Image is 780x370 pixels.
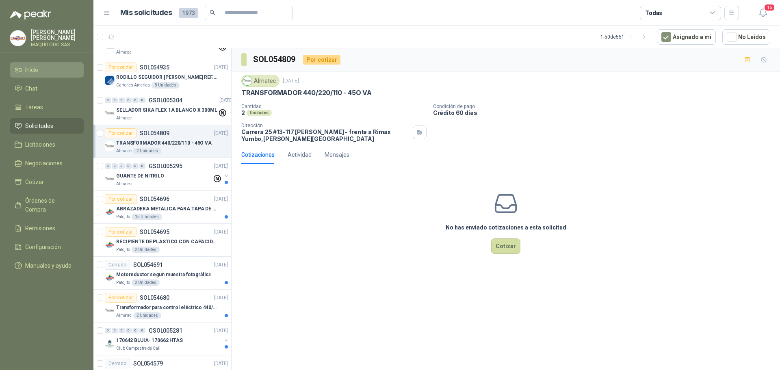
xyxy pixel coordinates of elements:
[133,361,163,366] p: SOL054579
[116,337,183,344] p: 170642 BUJIA- 170662 HTAS
[105,227,136,237] div: Por cotizar
[116,49,132,56] p: Almatec
[241,89,372,97] p: TRANSFORMADOR 440/220/110 - 45O VA
[247,110,272,116] div: Unidades
[10,156,84,171] a: Negociaciones
[116,139,212,147] p: TRANSFORMADOR 440/220/110 - 45O VA
[116,82,150,89] p: Cartones America
[243,76,252,85] img: Company Logo
[116,271,210,279] p: Motoreductor segun muestra fotográfica
[25,65,38,74] span: Inicio
[25,103,43,112] span: Tareas
[105,306,115,316] img: Company Logo
[10,118,84,134] a: Solicitudes
[93,290,231,322] a: Por cotizarSOL054680[DATE] Company LogoTransformador para control eléctrico 440/220/110 - 45O VA....
[105,240,115,250] img: Company Logo
[105,63,136,72] div: Por cotizar
[93,224,231,257] a: Por cotizarSOL054695[DATE] Company LogoRECIPIENTE DE PLASTICO CON CAPACIDAD DE 1.8 LT PARA LA EXT...
[210,10,215,15] span: search
[303,55,340,65] div: Por cotizar
[25,261,71,270] span: Manuales y ayuda
[25,224,55,233] span: Remisiones
[140,295,169,301] p: SOL054680
[214,327,228,335] p: [DATE]
[139,328,145,333] div: 0
[214,162,228,170] p: [DATE]
[119,163,125,169] div: 0
[10,100,84,115] a: Tareas
[214,64,228,71] p: [DATE]
[126,163,132,169] div: 0
[132,163,139,169] div: 0
[241,150,275,159] div: Cotizaciones
[105,97,111,103] div: 0
[219,97,233,104] p: [DATE]
[93,59,231,92] a: Por cotizarSOL054935[DATE] Company LogoRODILLO SEGUIDOR [PERSON_NAME] REF. NATV-17-PPA [PERSON_NA...
[10,258,84,273] a: Manuales y ayuda
[31,42,84,47] p: MAQUITODO SAS
[116,106,217,114] p: SELLADOR SIKA FLEX 1A BLANCO X 300ML
[116,205,217,213] p: ABRAZADERA METALICA PARA TAPA DE TAMBOR DE PLASTICO DE 50 LT
[116,238,217,246] p: RECIPIENTE DE PLASTICO CON CAPACIDAD DE 1.8 LT PARA LA EXTRACCIÓN MANUAL DE LIQUIDOS
[126,97,132,103] div: 0
[10,221,84,236] a: Remisiones
[149,97,182,103] p: GSOL005304
[253,53,297,66] h3: SOL054809
[10,174,84,190] a: Cotizar
[140,130,169,136] p: SOL054809
[139,97,145,103] div: 0
[214,294,228,302] p: [DATE]
[105,207,115,217] img: Company Logo
[93,125,231,158] a: Por cotizarSOL054809[DATE] Company LogoTRANSFORMADOR 440/220/110 - 45O VAAlmatec2 Unidades
[241,104,427,109] p: Cantidad
[132,279,160,286] div: 2 Unidades
[764,4,775,11] span: 16
[10,10,51,19] img: Logo peakr
[149,163,182,169] p: GSOL005295
[600,30,650,43] div: 1 - 50 de 551
[116,214,130,220] p: Patojito
[105,95,235,121] a: 0 0 0 0 0 0 GSOL005304[DATE] Company LogoSELLADOR SIKA FLEX 1A BLANCO X 300MLAlmatec
[325,150,349,159] div: Mensajes
[133,262,163,268] p: SOL054691
[645,9,662,17] div: Todas
[116,181,132,187] p: Almatec
[105,141,115,151] img: Company Logo
[140,229,169,235] p: SOL054695
[105,108,115,118] img: Company Logo
[105,161,230,187] a: 0 0 0 0 0 0 GSOL005295[DATE] Company LogoGUANTE DE NITRILOAlmatec
[283,77,299,85] p: [DATE]
[105,328,111,333] div: 0
[214,360,228,368] p: [DATE]
[132,328,139,333] div: 0
[93,191,231,224] a: Por cotizarSOL054696[DATE] Company LogoABRAZADERA METALICA PARA TAPA DE TAMBOR DE PLASTICO DE 50 ...
[433,104,777,109] p: Condición de pago
[105,273,115,283] img: Company Logo
[105,194,136,204] div: Por cotizar
[133,148,161,154] div: 2 Unidades
[112,328,118,333] div: 0
[116,312,132,319] p: Almatec
[116,74,217,81] p: RODILLO SEGUIDOR [PERSON_NAME] REF. NATV-17-PPA [PERSON_NAME]
[288,150,312,159] div: Actividad
[756,6,770,20] button: 16
[93,257,231,290] a: CerradoSOL054691[DATE] Company LogoMotoreductor segun muestra fotográficaPatojito2 Unidades
[25,121,53,130] span: Solicitudes
[491,238,520,254] button: Cotizar
[179,8,198,18] span: 1973
[31,29,84,41] p: [PERSON_NAME] [PERSON_NAME]
[105,76,115,85] img: Company Logo
[241,75,279,87] div: Almatec
[132,247,160,253] div: 2 Unidades
[112,163,118,169] div: 0
[722,29,770,45] button: No Leídos
[446,223,566,232] h3: No has enviado cotizaciones a esta solicitud
[25,196,76,214] span: Órdenes de Compra
[241,128,409,142] p: Carrera 25 #13-117 [PERSON_NAME] - frente a Rimax Yumbo , [PERSON_NAME][GEOGRAPHIC_DATA]
[105,339,115,348] img: Company Logo
[214,195,228,203] p: [DATE]
[10,81,84,96] a: Chat
[126,328,132,333] div: 0
[105,174,115,184] img: Company Logo
[10,30,26,46] img: Company Logo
